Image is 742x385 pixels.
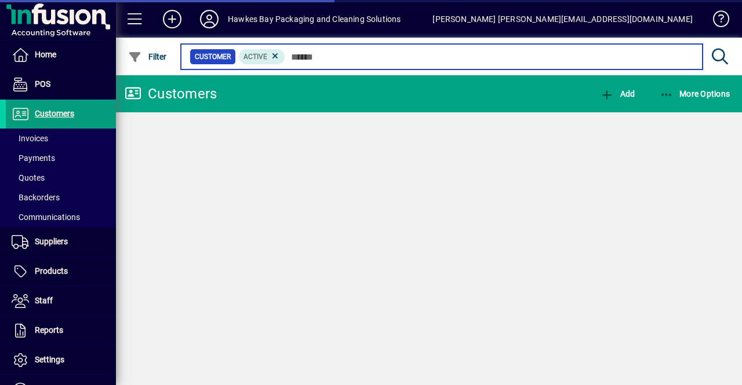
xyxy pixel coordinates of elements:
[6,257,116,286] a: Products
[35,266,68,276] span: Products
[35,109,74,118] span: Customers
[6,70,116,99] a: POS
[6,188,116,207] a: Backorders
[125,85,217,103] div: Customers
[243,53,267,61] span: Active
[12,153,55,163] span: Payments
[125,46,170,67] button: Filter
[597,83,638,104] button: Add
[12,193,60,202] span: Backorders
[35,325,63,335] span: Reports
[6,41,116,69] a: Home
[657,83,733,104] button: More Options
[6,346,116,375] a: Settings
[154,9,191,30] button: Add
[239,49,285,64] mat-chip: Activation Status: Active
[6,287,116,316] a: Staff
[6,129,116,148] a: Invoices
[6,316,116,345] a: Reports
[35,237,68,246] span: Suppliers
[6,168,116,188] a: Quotes
[704,2,728,40] a: Knowledge Base
[6,228,116,256] a: Suppliers
[35,50,56,59] span: Home
[6,207,116,227] a: Communications
[191,9,228,30] button: Profile
[195,51,231,63] span: Customer
[12,173,45,182] span: Quotes
[128,52,167,61] span: Filter
[12,134,48,143] span: Invoices
[228,10,401,28] div: Hawkes Bay Packaging and Cleaning Solutions
[35,355,64,364] span: Settings
[6,148,116,168] a: Payments
[12,212,80,222] span: Communications
[660,89,730,98] span: More Options
[600,89,635,98] span: Add
[35,79,50,89] span: POS
[35,296,53,305] span: Staff
[432,10,693,28] div: [PERSON_NAME] [PERSON_NAME][EMAIL_ADDRESS][DOMAIN_NAME]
